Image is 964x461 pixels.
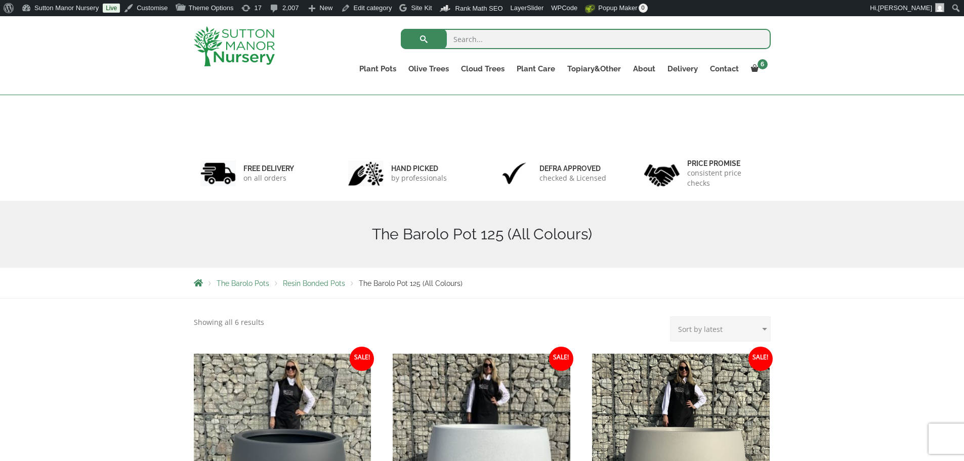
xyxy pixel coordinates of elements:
[496,160,532,186] img: 3.jpg
[359,279,463,287] span: The Barolo Pot 125 (All Colours)
[243,164,294,173] h6: FREE DELIVERY
[194,316,264,328] p: Showing all 6 results
[878,4,932,12] span: [PERSON_NAME]
[758,59,768,69] span: 6
[391,173,447,183] p: by professionals
[748,347,773,371] span: Sale!
[194,279,771,287] nav: Breadcrumbs
[350,347,374,371] span: Sale!
[511,62,561,76] a: Plant Care
[200,160,236,186] img: 1.jpg
[411,4,432,12] span: Site Kit
[639,4,648,13] span: 0
[194,26,275,66] img: logo
[194,225,771,243] h1: The Barolo Pot 125 (All Colours)
[455,5,503,12] span: Rank Math SEO
[745,62,771,76] a: 6
[243,173,294,183] p: on all orders
[217,279,269,287] a: The Barolo Pots
[401,29,771,49] input: Search...
[283,279,345,287] a: Resin Bonded Pots
[353,62,402,76] a: Plant Pots
[455,62,511,76] a: Cloud Trees
[402,62,455,76] a: Olive Trees
[391,164,447,173] h6: hand picked
[539,173,606,183] p: checked & Licensed
[704,62,745,76] a: Contact
[687,159,764,168] h6: Price promise
[103,4,120,13] a: Live
[644,158,680,189] img: 4.jpg
[661,62,704,76] a: Delivery
[627,62,661,76] a: About
[539,164,606,173] h6: Defra approved
[348,160,384,186] img: 2.jpg
[561,62,627,76] a: Topiary&Other
[549,347,573,371] span: Sale!
[670,316,771,342] select: Shop order
[687,168,764,188] p: consistent price checks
